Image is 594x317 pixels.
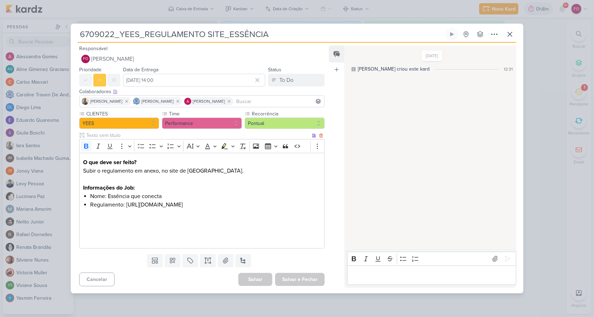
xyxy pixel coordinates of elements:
[79,273,115,286] button: Cancelar
[85,132,310,139] input: Texto sem título
[79,67,101,73] label: Prioridade
[83,57,88,61] p: FO
[123,67,158,73] label: Data de Entrega
[141,98,174,104] span: [PERSON_NAME]
[268,74,325,86] button: To Do
[81,55,90,63] div: Fabio Oliveira
[168,110,242,118] label: Time
[235,97,323,106] input: Buscar
[90,98,122,104] span: [PERSON_NAME]
[79,153,325,249] div: Editor editing area: main
[83,184,135,191] strong: Informações do Job:
[79,139,325,153] div: Editor toolbar
[90,201,321,209] li: Regulamento: [URL][DOMAIN_NAME]
[83,159,136,166] strong: O que deve ser feito?
[79,88,325,95] div: Colaboradores
[504,66,513,72] div: 12:31
[193,98,225,104] span: [PERSON_NAME]
[347,252,516,265] div: Editor toolbar
[82,98,89,105] img: Iara Santos
[86,110,159,118] label: CLIENTES
[279,76,293,84] div: To Do
[123,74,265,86] input: Select a date
[79,53,325,65] button: FO [PERSON_NAME]
[79,118,159,129] button: YEES
[347,265,516,285] div: Editor editing area: main
[449,31,455,37] div: Ligar relógio
[245,118,325,129] button: Pontual
[162,118,242,129] button: Performance
[78,28,444,41] input: Kard Sem Título
[133,98,140,105] img: Caroline Traven De Andrade
[358,65,430,73] div: [PERSON_NAME] criou este kard
[79,46,107,52] label: Responsável
[251,110,325,118] label: Recorrência
[90,192,321,201] li: Nome: Essência que conecta
[268,67,281,73] label: Status
[83,167,321,175] p: Subir o regulamento em anexo, no site de [GEOGRAPHIC_DATA].
[184,98,191,105] img: Alessandra Gomes
[91,55,134,63] span: [PERSON_NAME]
